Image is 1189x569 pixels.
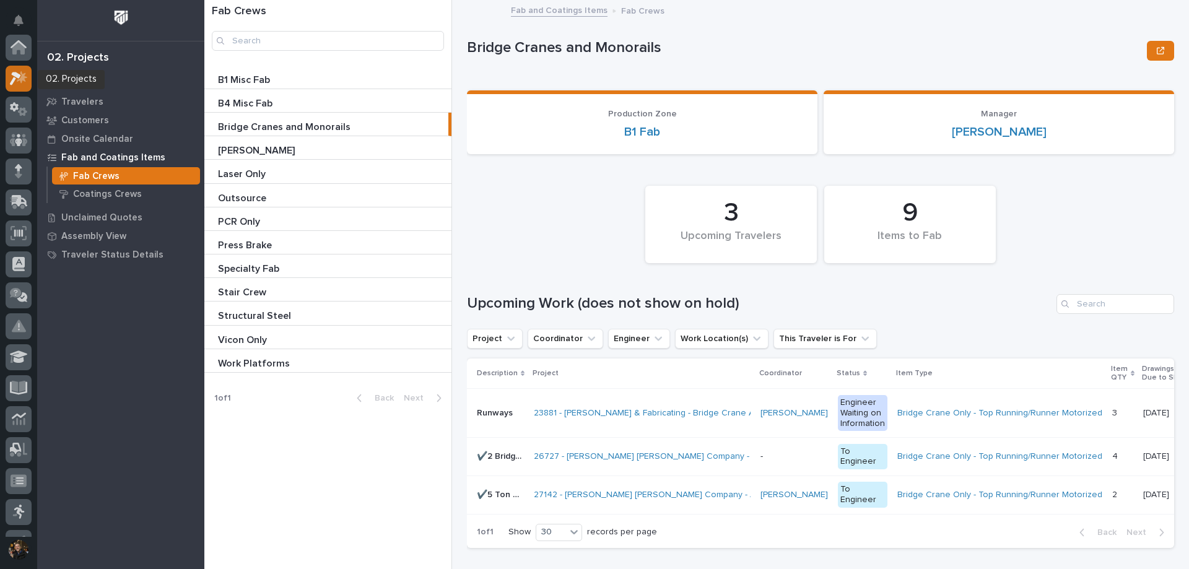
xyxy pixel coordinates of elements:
span: Next [404,393,431,404]
a: OutsourceOutsource [204,184,451,207]
p: Onsite Calendar [61,134,133,145]
a: Specialty FabSpecialty Fab [204,254,451,278]
span: Production Zone [608,110,677,118]
a: Travelers [37,92,204,111]
p: 3 [1112,406,1120,419]
div: Notifications [15,15,32,35]
button: Back [347,393,399,404]
a: 27142 - [PERSON_NAME] [PERSON_NAME] Company - AF Steel - 5 Ton Bridges [534,490,846,500]
p: Fab Crews [621,3,664,17]
a: Bridge Cranes and MonorailsBridge Cranes and Monorails [204,113,451,136]
a: Fab and Coatings Items [37,148,204,167]
p: ✔️2 Bridges - 46' 8-13/16" [477,449,526,462]
p: B4 Misc Fab [218,95,275,110]
p: Item QTY [1111,362,1128,385]
h1: Fab Crews [212,5,444,19]
p: Bridge Cranes and Monorails [218,119,353,133]
p: Description [477,367,518,380]
p: Outsource [218,190,269,204]
a: Bridge Crane Only - Top Running/Runner Motorized [897,451,1102,462]
p: 1 of 1 [204,383,241,414]
a: Traveler Status Details [37,245,204,264]
a: [PERSON_NAME] [760,408,828,419]
p: Project [533,367,559,380]
a: [PERSON_NAME][PERSON_NAME] [204,136,451,160]
p: records per page [587,527,657,537]
p: Work Platforms [218,355,292,370]
a: B1 Fab [624,124,660,139]
a: Stair CrewStair Crew [204,278,451,302]
div: Engineer Waiting on Information [838,395,887,431]
p: B1 Misc Fab [218,72,272,86]
button: users-avatar [6,537,32,563]
a: Bridge Crane Only - Top Running/Runner Motorized [897,490,1102,500]
p: Specialty Fab [218,261,282,275]
p: Fab and Coatings Items [61,152,165,163]
button: This Traveler is For [773,329,877,349]
a: PCR OnlyPCR Only [204,207,451,231]
button: Next [399,393,451,404]
p: Assembly View [61,231,126,242]
p: 1 of 1 [467,517,503,547]
a: [PERSON_NAME] [952,124,1047,139]
div: 02. Projects [47,51,109,65]
p: Customers [61,115,109,126]
a: Assembly View [37,227,204,245]
button: Next [1121,527,1174,538]
span: Back [1090,527,1117,538]
button: Notifications [6,7,32,33]
p: Coatings Crews [73,189,142,200]
a: Unclaimed Quotes [37,208,204,227]
h1: Upcoming Work (does not show on hold) [467,295,1052,313]
a: Fab Crews [48,167,204,185]
p: Travelers [61,97,103,108]
button: Work Location(s) [675,329,769,349]
a: Projects [37,74,204,92]
a: [PERSON_NAME] [760,490,828,500]
p: Coordinator [759,367,802,380]
span: Manager [981,110,1017,118]
a: B4 Misc FabB4 Misc Fab [204,89,451,113]
button: Coordinator [528,329,603,349]
p: Press Brake [218,237,274,251]
p: Show [508,527,531,537]
input: Search [1056,294,1174,314]
p: Fab Crews [73,171,120,182]
a: Vicon OnlyVicon Only [204,326,451,349]
p: Laser Only [218,166,268,180]
p: PCR Only [218,214,263,228]
p: Status [837,367,860,380]
div: 30 [536,526,566,539]
button: Back [1069,527,1121,538]
div: To Engineer [838,482,887,508]
div: To Engineer [838,444,887,470]
a: 26727 - [PERSON_NAME] [PERSON_NAME] Company - AF Steel - 10 Ton Bridges [534,451,851,462]
a: Fab and Coatings Items [511,2,608,17]
p: Item Type [896,367,933,380]
p: Traveler Status Details [61,250,163,261]
button: Engineer [608,329,670,349]
p: Bridge Cranes and Monorails [467,39,1142,57]
p: Vicon Only [218,332,269,346]
a: B1 Misc FabB1 Misc Fab [204,66,451,89]
span: Next [1126,527,1154,538]
p: - [760,451,828,462]
a: Work PlatformsWork Platforms [204,349,451,373]
p: ✔️5 Ton Bridges [477,487,526,500]
a: Bridge Crane Only - Top Running/Runner Motorized [897,408,1102,419]
div: 9 [845,198,975,228]
a: 23881 - [PERSON_NAME] & Fabricating - Bridge Crane Addition [534,408,781,419]
div: Items to Fab [845,230,975,256]
p: Runways [477,406,515,419]
p: Projects [61,78,97,89]
a: Press BrakePress Brake [204,231,451,254]
a: Laser OnlyLaser Only [204,160,451,183]
p: 2 [1112,487,1120,500]
img: Workspace Logo [110,6,133,29]
a: Structural SteelStructural Steel [204,302,451,325]
p: 4 [1112,449,1120,462]
div: Upcoming Travelers [666,230,796,256]
p: [DATE] [1143,487,1172,500]
p: Structural Steel [218,308,294,322]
